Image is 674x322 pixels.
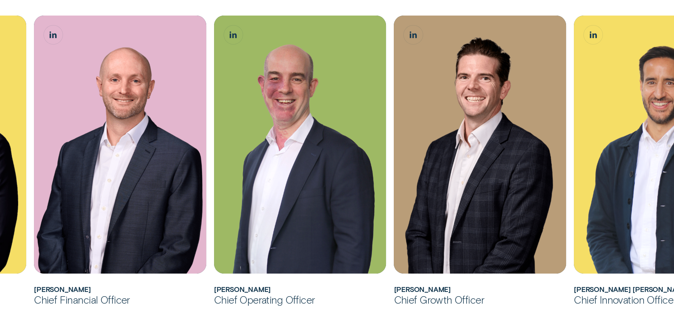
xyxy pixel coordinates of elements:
[394,285,566,293] h2: James Goodwin
[394,16,566,274] img: James Goodwin
[224,25,243,44] a: Sam Harding, Chief Operating Officer LinkedIn button
[214,16,386,274] img: Sam Harding
[584,25,603,44] a: Álvaro Carpio Colón, Chief Innovation Officer LinkedIn button
[214,293,386,306] div: Chief Operating Officer
[44,25,63,44] a: Matthew Lewis, Chief Financial Officer LinkedIn button
[214,16,386,274] div: Sam Harding, Chief Operating Officer
[34,16,206,274] div: Matthew Lewis, Chief Financial Officer
[34,293,206,306] div: Chief Financial Officer
[394,293,566,306] div: Chief Growth Officer
[34,16,206,274] img: Matthew Lewis
[394,16,566,274] div: James Goodwin, Chief Growth Officer
[404,25,422,44] a: James Goodwin, Chief Growth Officer LinkedIn button
[34,285,206,293] h2: Matthew Lewis
[214,285,386,293] h2: Sam Harding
